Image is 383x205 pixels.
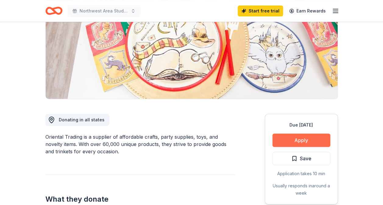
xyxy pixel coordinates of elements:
[272,152,330,165] button: Save
[59,117,105,122] span: Donating in all states
[67,5,140,17] button: Northwest Area Study Abroad [PERSON_NAME]
[45,194,236,204] h2: What they donate
[272,182,330,197] div: Usually responds in around a week
[272,170,330,177] div: Application takes 10 min
[45,4,62,18] a: Home
[300,155,311,162] span: Save
[80,7,128,15] span: Northwest Area Study Abroad [PERSON_NAME]
[285,5,329,16] a: Earn Rewards
[272,134,330,147] button: Apply
[45,133,236,155] div: Oriental Trading is a supplier of affordable crafts, party supplies, toys, and novelty items. Wit...
[272,121,330,129] div: Due [DATE]
[238,5,283,16] a: Start free trial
